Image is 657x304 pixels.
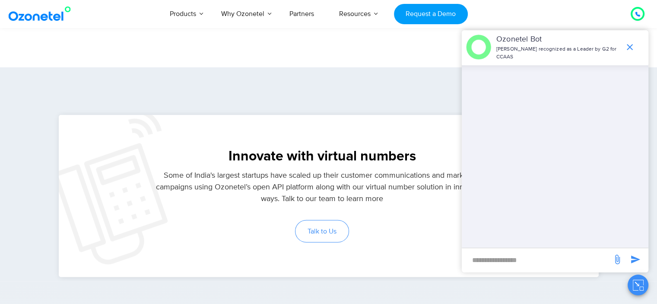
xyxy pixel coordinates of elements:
span: send message [627,251,644,268]
p: [PERSON_NAME] recognized as a Leader by G2 for CCAAS [496,45,620,61]
span: send message [609,251,626,268]
h5: Innovate with virtual numbers [67,150,577,163]
span: Talk to Us [308,228,336,235]
p: Ozonetel Bot [496,34,620,45]
a: Request a Demo [394,4,468,24]
div: new-msg-input [466,253,608,268]
button: Close chat [628,275,648,295]
p: Some of India's largest startups have scaled up their customer communications and marketing campa... [149,170,495,205]
span: end chat or minimize [621,38,638,56]
img: header [466,35,491,60]
a: Talk to Us [295,220,349,243]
